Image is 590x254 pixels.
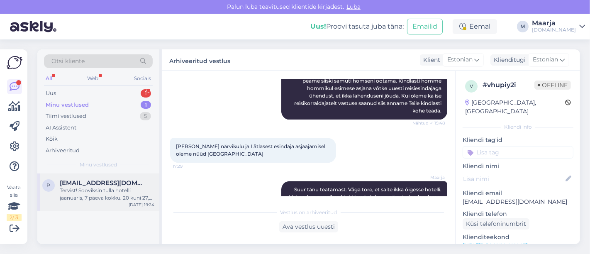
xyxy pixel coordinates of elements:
[169,54,230,66] label: Arhiveeritud vestlus
[60,179,146,187] span: Pibermandestiny008@gmail.com
[465,98,565,116] div: [GEOGRAPHIC_DATA], [GEOGRAPHIC_DATA]
[463,123,573,131] div: Kliendi info
[86,73,100,84] div: Web
[46,89,56,98] div: Uus
[453,19,497,34] div: Eemal
[463,189,573,198] p: Kliendi email
[420,56,440,64] div: Klient
[412,120,445,126] span: Nähtud ✓ 15:48
[51,57,85,66] span: Otsi kliente
[463,210,573,218] p: Kliendi telefon
[129,202,154,208] div: [DATE] 19:24
[534,81,571,90] span: Offline
[176,143,327,157] span: [PERSON_NAME] närvikulu ja Lätlasest esindaja asjaajamisel oleme nüüd [GEOGRAPHIC_DATA]
[7,184,22,221] div: Vaata siia
[140,112,151,120] div: 5
[490,56,526,64] div: Klienditugi
[533,55,558,64] span: Estonian
[132,73,153,84] div: Socials
[60,187,154,202] div: Tervist! Sooviksin tulla hotelli jaanuaris, 7 päeva kokku. 20 kuni 27, kõik hinnas sees toit jne,...
[463,162,573,171] p: Kliendi nimi
[46,135,58,143] div: Kõik
[532,27,576,33] div: [DOMAIN_NAME]
[407,19,443,34] button: Emailid
[287,186,443,208] span: Suur tänu teatamast. Väga tore, et saite ikka õigesse hotelli. Vabandame veelkord tekkinud olukor...
[463,198,573,206] p: [EMAIL_ADDRESS][DOMAIN_NAME]
[470,83,473,89] span: v
[414,174,445,181] span: Maarja
[44,73,54,84] div: All
[447,55,473,64] span: Estonian
[280,209,337,216] span: Vestlus on arhiveeritud
[46,124,76,132] div: AI Assistent
[483,80,534,90] div: # vhupiy2i
[310,22,326,30] b: Uus!
[463,218,529,230] div: Küsi telefoninumbrit
[287,63,443,114] span: väga hea, et olete siiski saanud nendega suhelda, paraku ei saa ka meie ilma reisikorraldajata mi...
[532,20,576,27] div: Maarja
[173,163,204,169] span: 17:29
[46,147,80,155] div: Arhiveeritud
[141,89,151,98] div: 1
[7,56,22,69] img: Askly Logo
[463,174,564,183] input: Lisa nimi
[532,20,585,33] a: Maarja[DOMAIN_NAME]
[279,221,338,232] div: Ava vestlus uuesti
[310,22,404,32] div: Proovi tasuta juba täna:
[517,21,529,32] div: M
[47,182,51,188] span: P
[344,3,363,10] span: Luba
[141,101,151,109] div: 1
[463,146,573,159] input: Lisa tag
[463,136,573,144] p: Kliendi tag'id
[46,112,86,120] div: Tiimi vestlused
[7,214,22,221] div: 2 / 3
[80,161,117,169] span: Minu vestlused
[46,101,89,109] div: Minu vestlused
[463,242,528,249] a: [URL][DOMAIN_NAME]
[463,233,573,242] p: Klienditeekond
